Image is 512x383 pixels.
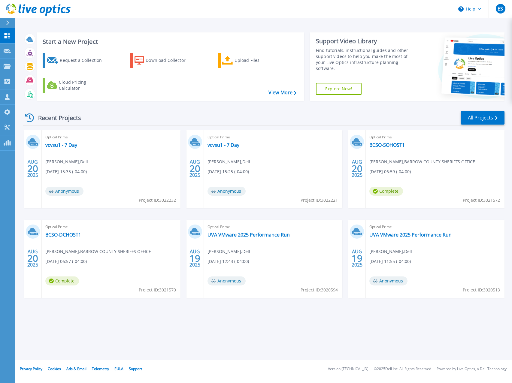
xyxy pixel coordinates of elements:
[129,366,142,371] a: Support
[43,78,110,93] a: Cloud Pricing Calculator
[45,248,151,255] span: [PERSON_NAME] , BARROW COUNTY SHERIFFS OFFICE
[45,224,177,230] span: Optical Prime
[369,142,405,148] a: BCSO-SOHOST1
[208,168,249,175] span: [DATE] 15:25 (-04:00)
[92,366,109,371] a: Telemetry
[268,90,296,95] a: View More
[316,37,414,45] div: Support Video Library
[208,134,339,140] span: Optical Prime
[23,110,89,125] div: Recent Projects
[43,38,296,45] h3: Start a New Project
[60,54,108,66] div: Request a Collection
[369,276,407,285] span: Anonymous
[351,158,363,179] div: AUG 2025
[208,248,250,255] span: [PERSON_NAME] , Dell
[45,232,81,238] a: BCSO-DCHOST1
[351,247,363,269] div: AUG 2025
[59,79,107,91] div: Cloud Pricing Calculator
[316,83,362,95] a: Explore Now!
[48,366,61,371] a: Cookies
[301,197,338,204] span: Project ID: 3022221
[27,166,38,171] span: 20
[189,158,201,179] div: AUG 2025
[208,224,339,230] span: Optical Prime
[328,367,368,371] li: Version: [TECHNICAL_ID]
[43,53,110,68] a: Request a Collection
[369,224,501,230] span: Optical Prime
[437,367,507,371] li: Powered by Live Optics, a Dell Technology
[208,258,249,265] span: [DATE] 12:43 (-04:00)
[369,168,411,175] span: [DATE] 06:59 (-04:00)
[498,6,503,11] span: ES
[208,158,250,165] span: [PERSON_NAME] , Dell
[45,142,77,148] a: vcvsu1 - 7 Day
[369,187,403,196] span: Complete
[208,232,290,238] a: UVA VMware 2025 Performance Run
[130,53,197,68] a: Download Collector
[27,256,38,261] span: 20
[45,258,87,265] span: [DATE] 06:57 (-04:00)
[461,111,504,125] a: All Projects
[189,256,200,261] span: 19
[189,247,201,269] div: AUG 2025
[139,287,176,293] span: Project ID: 3021570
[20,366,42,371] a: Privacy Policy
[66,366,86,371] a: Ads & Email
[369,134,501,140] span: Optical Prime
[463,197,500,204] span: Project ID: 3021572
[45,187,83,196] span: Anonymous
[369,248,412,255] span: [PERSON_NAME] , Dell
[146,54,194,66] div: Download Collector
[218,53,285,68] a: Upload Files
[208,276,246,285] span: Anonymous
[27,158,38,179] div: AUG 2025
[369,158,475,165] span: [PERSON_NAME] , BARROW COUNTY SHERIFFS OFFICE
[27,247,38,269] div: AUG 2025
[45,134,177,140] span: Optical Prime
[369,232,452,238] a: UVA VMware 2025 Performance Run
[139,197,176,204] span: Project ID: 3022232
[352,256,362,261] span: 19
[114,366,123,371] a: EULA
[45,168,87,175] span: [DATE] 15:35 (-04:00)
[208,142,239,148] a: vcvsu1 - 7 Day
[463,287,500,293] span: Project ID: 3020513
[352,166,362,171] span: 20
[235,54,283,66] div: Upload Files
[369,258,411,265] span: [DATE] 11:55 (-04:00)
[189,166,200,171] span: 20
[45,276,79,285] span: Complete
[316,47,414,71] div: Find tutorials, instructional guides and other support videos to help you make the most of your L...
[301,287,338,293] span: Project ID: 3020594
[45,158,88,165] span: [PERSON_NAME] , Dell
[374,367,431,371] li: © 2025 Dell Inc. All Rights Reserved
[208,187,246,196] span: Anonymous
